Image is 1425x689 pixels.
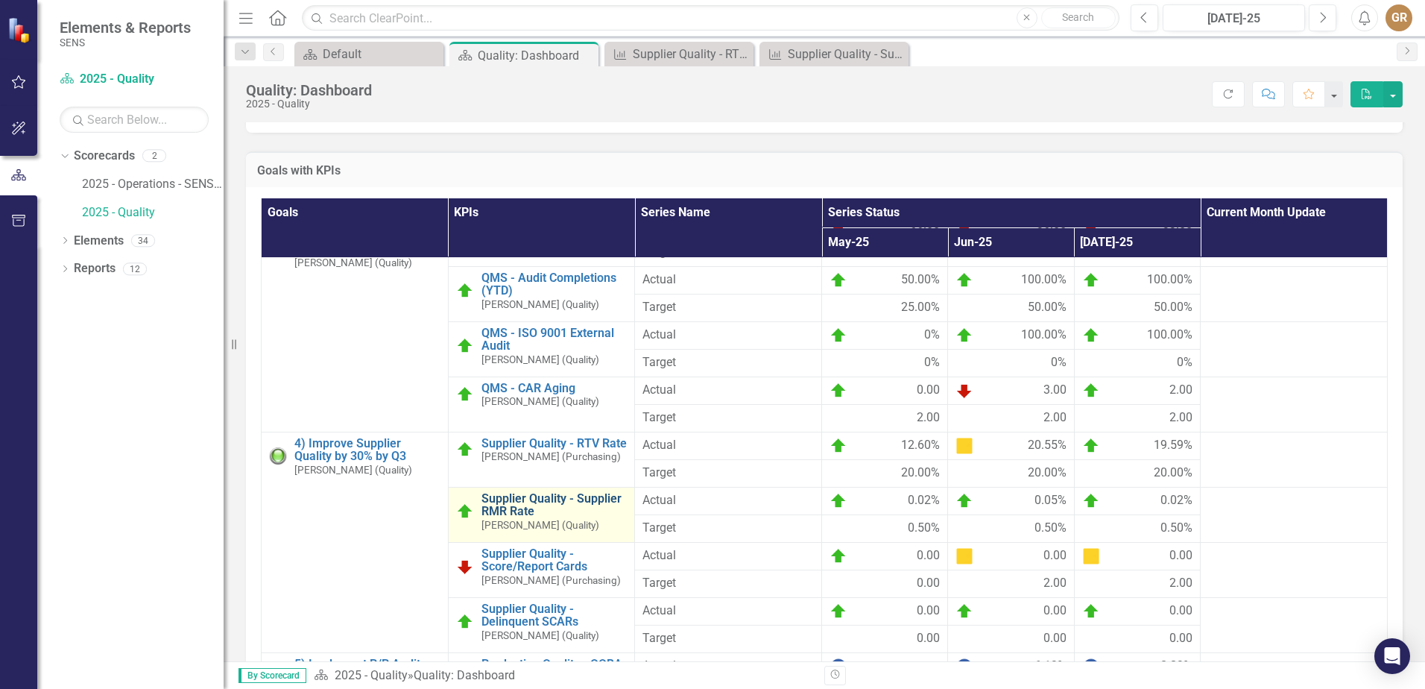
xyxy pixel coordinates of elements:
[1082,271,1100,289] img: On Target
[948,515,1074,542] td: Double-Click to Edit
[257,164,1391,177] h3: Goals with KPIs
[269,447,287,465] img: Green: On Track
[1041,7,1116,28] button: Search
[924,354,940,371] span: 0%
[948,487,1074,515] td: Double-Click to Edit
[294,465,412,476] small: [PERSON_NAME] (Quality)
[1201,487,1388,542] td: Double-Click to Edit
[948,432,1074,459] td: Double-Click to Edit
[1028,299,1067,316] span: 50.00%
[481,299,599,310] small: [PERSON_NAME] (Quality)
[481,271,628,298] a: QMS - Audit Completions (YTD)
[917,547,940,565] span: 0.00
[822,459,948,487] td: Double-Click to Edit
[1160,658,1192,676] span: 3.80%
[481,603,628,629] a: Supplier Quality - Delinquent SCARs
[82,176,224,193] a: 2025 - Operations - SENS Legacy KPIs
[1074,266,1200,294] td: Double-Click to Edit
[1201,432,1388,487] td: Double-Click to Edit
[955,658,973,676] img: No Information
[822,597,948,625] td: Double-Click to Edit
[642,465,814,482] span: Target
[830,327,847,344] img: On Target
[948,266,1074,294] td: Double-Click to Edit
[294,257,412,268] small: [PERSON_NAME] (Quality)
[642,630,814,647] span: Target
[1074,377,1200,404] td: Double-Click to Edit
[60,107,209,133] input: Search Below...
[1374,638,1410,674] div: Open Intercom Messenger
[1082,658,1100,676] img: No Information
[74,148,135,165] a: Scorecards
[74,260,116,277] a: Reports
[830,271,847,289] img: On Target
[1154,299,1192,316] span: 50.00%
[1074,432,1200,459] td: Double-Click to Edit
[642,271,814,289] span: Actual
[1082,603,1100,620] img: On Target
[642,382,814,399] span: Actual
[1385,4,1412,31] button: GR
[448,266,635,321] td: Double-Click to Edit Right Click for Context Menu
[1043,630,1067,647] span: 0.00
[448,321,635,377] td: Double-Click to Edit Right Click for Context Menu
[830,603,847,620] img: On Target
[1168,10,1300,28] div: [DATE]-25
[830,658,847,676] img: No Information
[246,98,372,110] div: 2025 - Quality
[948,652,1074,684] td: Double-Click to Edit
[788,45,905,63] div: Supplier Quality - Supplier RMR Rate
[1074,542,1200,570] td: Double-Click to Edit
[955,382,973,400] img: Below Target
[955,437,973,455] img: At Risk
[822,515,948,542] td: Double-Click to Edit
[1163,4,1305,31] button: [DATE]-25
[830,382,847,400] img: On Target
[948,349,1074,377] td: Double-Click to Edit
[1147,327,1192,344] span: 100.00%
[822,542,948,570] td: Double-Click to Edit
[830,547,847,565] img: On Target
[481,575,621,586] small: [PERSON_NAME] (Purchasing)
[481,354,599,365] small: [PERSON_NAME] (Quality)
[448,542,635,597] td: Double-Click to Edit Right Click for Context Menu
[948,597,1074,625] td: Double-Click to Edit
[822,321,948,349] td: Double-Click to Edit
[1169,547,1192,565] span: 0.00
[246,82,372,98] div: Quality: Dashboard
[414,668,515,682] div: Quality: Dashboard
[1082,382,1100,400] img: On Target
[323,45,440,63] div: Default
[948,570,1074,597] td: Double-Click to Edit
[1034,492,1067,510] span: 0.05%
[917,382,940,400] span: 0.00
[822,487,948,515] td: Double-Click to Edit
[1201,542,1388,597] td: Double-Click to Edit
[642,658,814,675] span: Actual
[822,349,948,377] td: Double-Click to Edit
[1074,404,1200,432] td: Double-Click to Edit
[481,658,628,684] a: Production Quality - OOBA Failure Rate
[948,459,1074,487] td: Double-Click to Edit
[1169,575,1192,592] span: 2.00
[1160,520,1192,537] span: 0.50%
[448,432,635,487] td: Double-Click to Edit Right Click for Context Menu
[448,487,635,542] td: Double-Click to Edit Right Click for Context Menu
[456,282,474,300] img: On Target
[456,337,474,355] img: On Target
[1147,271,1192,289] span: 100.00%
[642,299,814,316] span: Target
[642,603,814,620] span: Actual
[830,437,847,455] img: On Target
[901,437,940,455] span: 12.60%
[642,575,814,592] span: Target
[60,37,191,48] small: SENS
[955,492,973,510] img: On Target
[1169,630,1192,647] span: 0.00
[901,465,940,482] span: 20.00%
[1177,354,1192,371] span: 0%
[1021,271,1067,289] span: 100.00%
[948,625,1074,652] td: Double-Click to Edit
[481,382,628,395] a: QMS - CAR Aging
[481,630,599,641] small: [PERSON_NAME] (Quality)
